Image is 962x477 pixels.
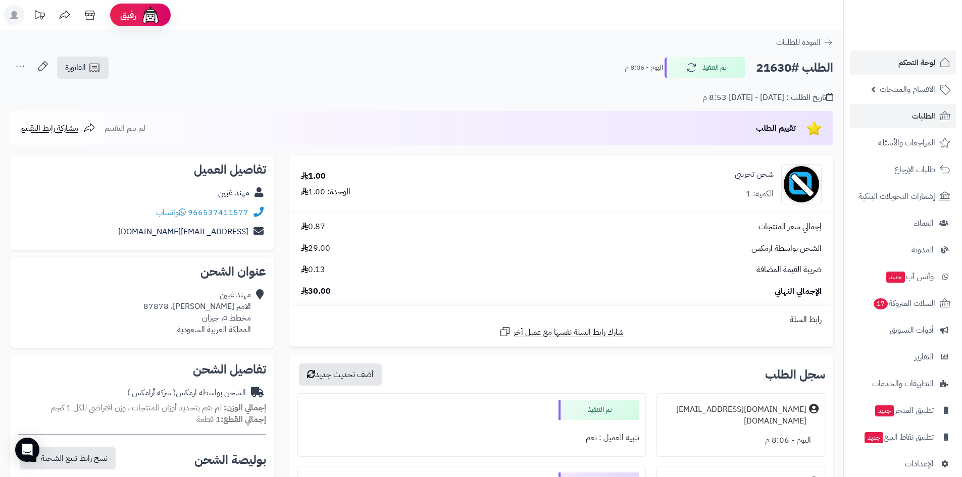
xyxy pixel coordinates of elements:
span: الإجمالي النهائي [775,286,822,297]
button: أضف تحديث جديد [299,363,382,386]
span: المدونة [912,243,934,257]
a: المراجعات والأسئلة [850,131,956,155]
span: ( شركة أرامكس ) [127,387,176,399]
span: ضريبة القيمة المضافة [756,264,822,276]
div: تنبيه العميل : نعم [304,428,639,448]
a: السلات المتروكة17 [850,291,956,315]
span: الأقسام والمنتجات [880,82,935,96]
div: الكمية: 1 [746,188,774,200]
span: نسخ رابط تتبع الشحنة [41,452,108,464]
strong: إجمالي القطع: [221,413,266,426]
span: 17 [874,298,888,309]
span: أدوات التسويق [890,323,934,337]
a: العملاء [850,211,956,235]
span: الشحن بواسطة ارمكس [751,243,822,254]
div: Open Intercom Messenger [15,438,39,462]
h2: بوليصة الشحن [194,454,266,466]
div: رابط السلة [293,314,829,326]
h2: تفاصيل الشحن [18,363,266,376]
a: تطبيق المتجرجديد [850,398,956,422]
span: جديد [875,405,894,416]
span: إشعارات التحويلات البنكية [858,189,935,203]
h3: سجل الطلب [765,368,825,381]
a: الإعدادات [850,452,956,476]
div: مهند غبين الامير [PERSON_NAME]، 87878 مخطط ٥، جيزان المملكة العربية السعودية [143,289,251,335]
span: التقارير [915,350,934,364]
span: تطبيق نقاط البيع [864,430,934,444]
h2: الطلب #21630 [756,58,833,78]
span: طلبات الإرجاع [894,163,935,177]
div: الشحن بواسطة ارمكس [127,387,246,399]
a: 966537411577 [188,206,248,219]
a: مهند غبين [218,187,249,199]
span: العملاء [914,216,934,230]
a: إشعارات التحويلات البنكية [850,184,956,208]
div: [DOMAIN_NAME][EMAIL_ADDRESS][DOMAIN_NAME] [663,404,806,427]
span: لم يتم التقييم [105,122,145,134]
a: الطلبات [850,104,956,128]
span: تطبيق المتجر [874,403,934,417]
span: التطبيقات والخدمات [872,377,934,391]
span: وآتس آب [885,270,934,284]
span: رفيق [120,9,136,21]
button: تم التنفيذ [665,57,745,78]
span: لم تقم بتحديد أوزان للمنتجات ، وزن افتراضي للكل 1 كجم [51,402,222,414]
h2: عنوان الشحن [18,266,266,278]
small: اليوم - 8:06 م [625,63,663,73]
div: تم التنفيذ [559,400,639,420]
a: العودة للطلبات [776,36,833,48]
a: طلبات الإرجاع [850,157,956,182]
span: جديد [865,432,883,443]
span: العودة للطلبات [776,36,821,48]
button: نسخ رابط تتبع الشحنة [20,447,116,469]
a: مشاركة رابط التقييم [20,122,95,134]
a: أدوات التسويق [850,318,956,342]
small: 1 قطعة [196,413,266,426]
a: التقارير [850,345,956,369]
h2: تفاصيل العميل [18,164,266,176]
span: 29.00 [301,243,330,254]
span: 0.13 [301,264,325,276]
a: الفاتورة [57,57,109,79]
a: شارك رابط السلة نفسها مع عميل آخر [499,326,624,338]
a: لوحة التحكم [850,50,956,75]
img: no_image-90x90.png [782,164,821,204]
span: تقييم الطلب [756,122,796,134]
a: تحديثات المنصة [27,5,52,28]
span: لوحة التحكم [898,56,935,70]
a: شحن تجريبي [735,169,774,180]
span: الطلبات [912,109,935,123]
strong: إجمالي الوزن: [224,402,266,414]
a: [EMAIL_ADDRESS][DOMAIN_NAME] [118,226,248,238]
span: إجمالي سعر المنتجات [758,221,822,233]
a: المدونة [850,238,956,262]
span: 30.00 [301,286,331,297]
span: 0.87 [301,221,325,233]
div: 1.00 [301,171,326,182]
span: الفاتورة [65,62,86,74]
span: الإعدادات [905,457,934,471]
span: جديد [886,272,905,283]
span: السلات المتروكة [873,296,935,310]
a: واتساب [156,206,186,219]
img: ai-face.png [140,5,161,25]
div: تاريخ الطلب : [DATE] - [DATE] 8:53 م [702,92,833,103]
a: تطبيق نقاط البيعجديد [850,425,956,449]
span: شارك رابط السلة نفسها مع عميل آخر [514,327,624,338]
a: وآتس آبجديد [850,264,956,289]
div: اليوم - 8:06 م [663,431,819,450]
span: المراجعات والأسئلة [878,136,935,150]
div: الوحدة: 1.00 [301,186,350,198]
span: مشاركة رابط التقييم [20,122,78,134]
a: التطبيقات والخدمات [850,372,956,396]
